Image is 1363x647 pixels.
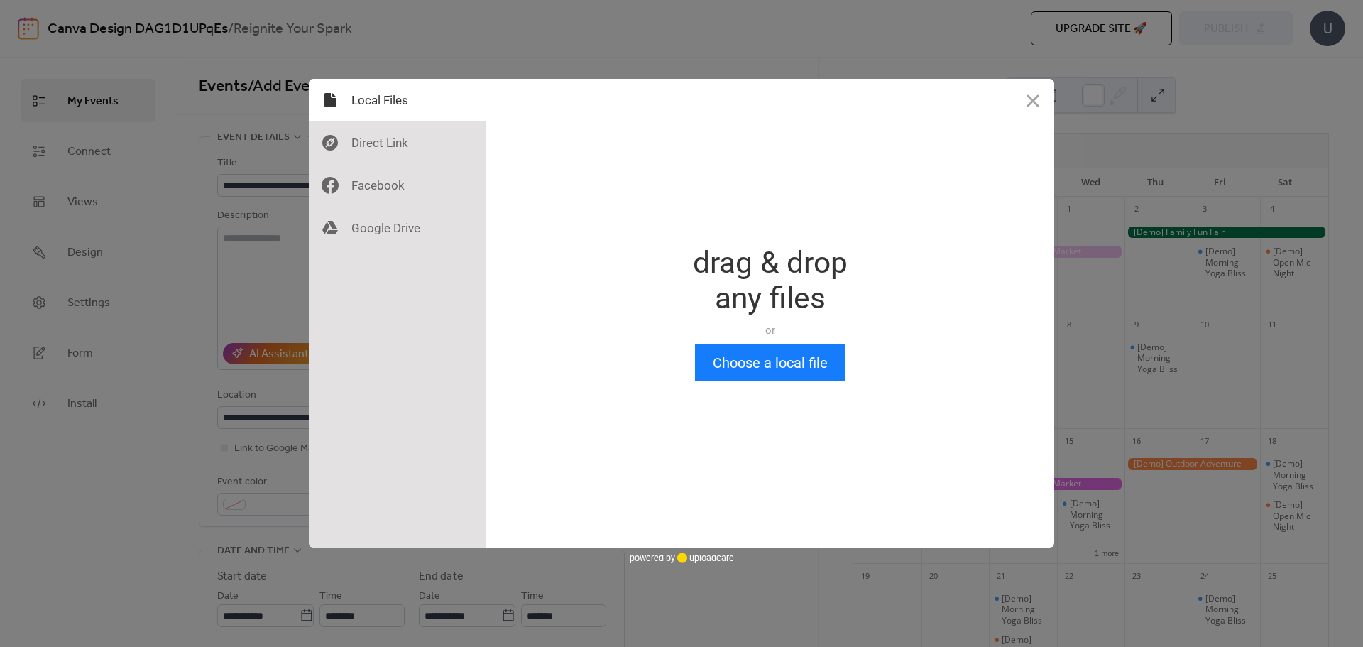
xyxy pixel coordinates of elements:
[309,79,486,121] div: Local Files
[693,245,848,316] div: drag & drop any files
[309,207,486,249] div: Google Drive
[693,323,848,337] div: or
[695,344,845,381] button: Choose a local file
[675,553,734,563] a: uploadcare
[1012,79,1054,121] button: Close
[309,164,486,207] div: Facebook
[630,548,734,569] div: powered by
[309,121,486,164] div: Direct Link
